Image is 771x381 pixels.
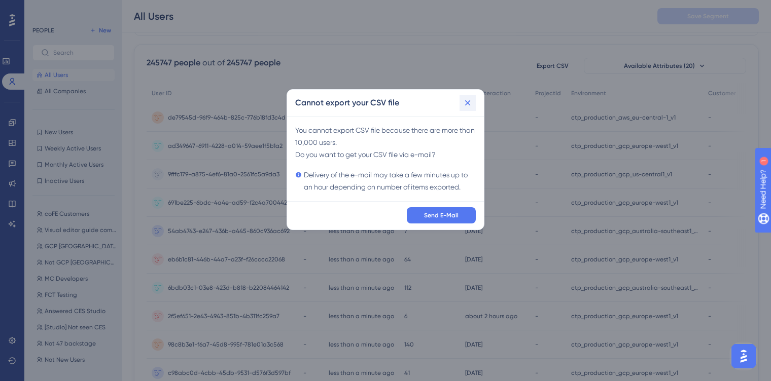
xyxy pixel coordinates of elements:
iframe: UserGuiding AI Assistant Launcher [728,341,759,371]
div: Delivery of the e-mail may take a few minutes up to an hour depending on number of items exported. [295,169,476,193]
span: Need Help? [24,3,63,15]
h2: Cannot export your CSV file [295,97,399,109]
div: 1 [71,5,74,13]
span: Send E-Mail [424,211,459,219]
div: You cannot export CSV file because there are more than 10,000 users . Do you want to get your CSV... [295,124,476,193]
